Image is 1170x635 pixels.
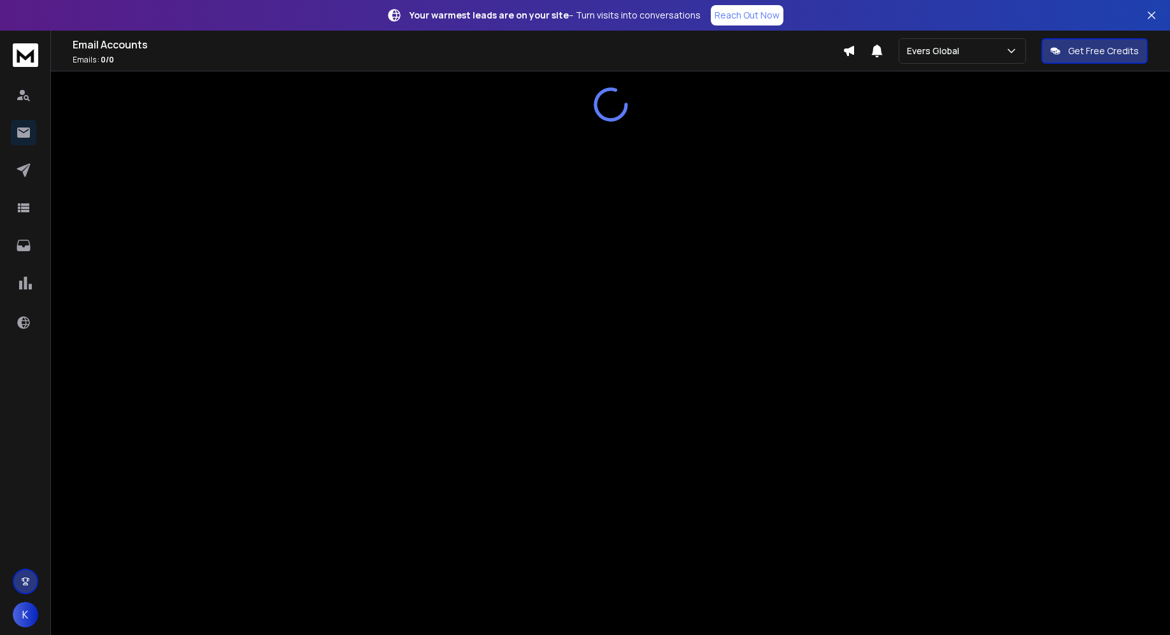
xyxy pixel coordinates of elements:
p: Reach Out Now [715,9,780,22]
p: Get Free Credits [1068,45,1139,57]
a: Reach Out Now [711,5,783,26]
button: K [13,602,38,627]
p: – Turn visits into conversations [410,9,701,22]
h1: Email Accounts [73,37,843,52]
p: Evers Global [907,45,964,57]
strong: Your warmest leads are on your site [410,9,569,21]
img: logo [13,43,38,67]
button: Get Free Credits [1041,38,1148,64]
span: 0 / 0 [101,54,114,65]
p: Emails : [73,55,843,65]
